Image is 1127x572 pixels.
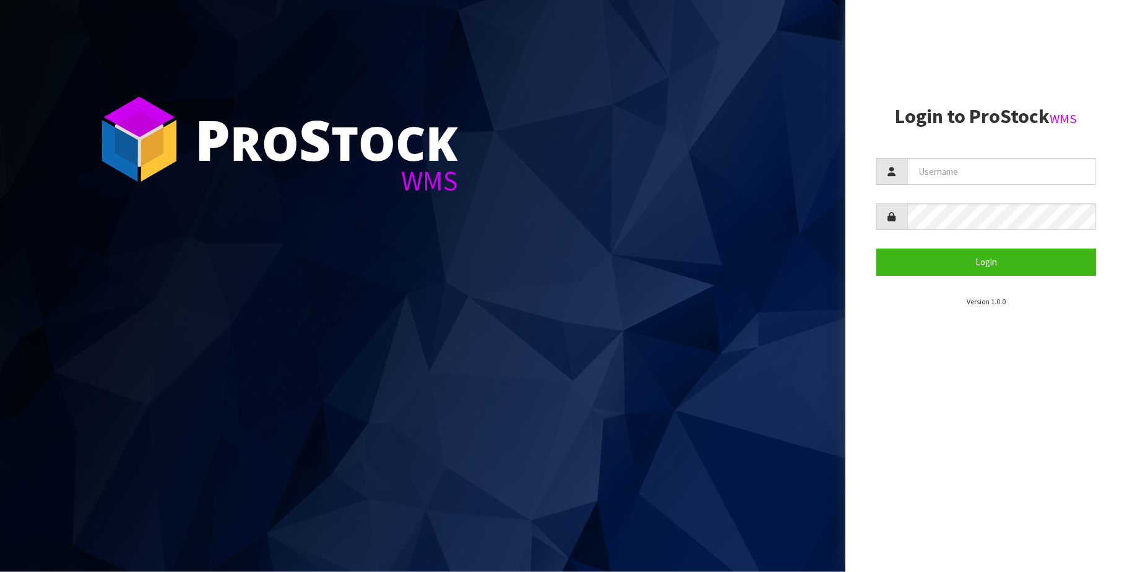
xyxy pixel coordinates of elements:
[93,93,186,186] img: ProStock Cube
[876,249,1096,275] button: Login
[299,101,331,177] span: S
[967,297,1006,306] small: Version 1.0.0
[195,111,458,167] div: ro tock
[195,167,458,195] div: WMS
[195,101,230,177] span: P
[876,106,1096,127] h2: Login to ProStock
[1050,111,1077,127] small: WMS
[907,158,1096,185] input: Username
